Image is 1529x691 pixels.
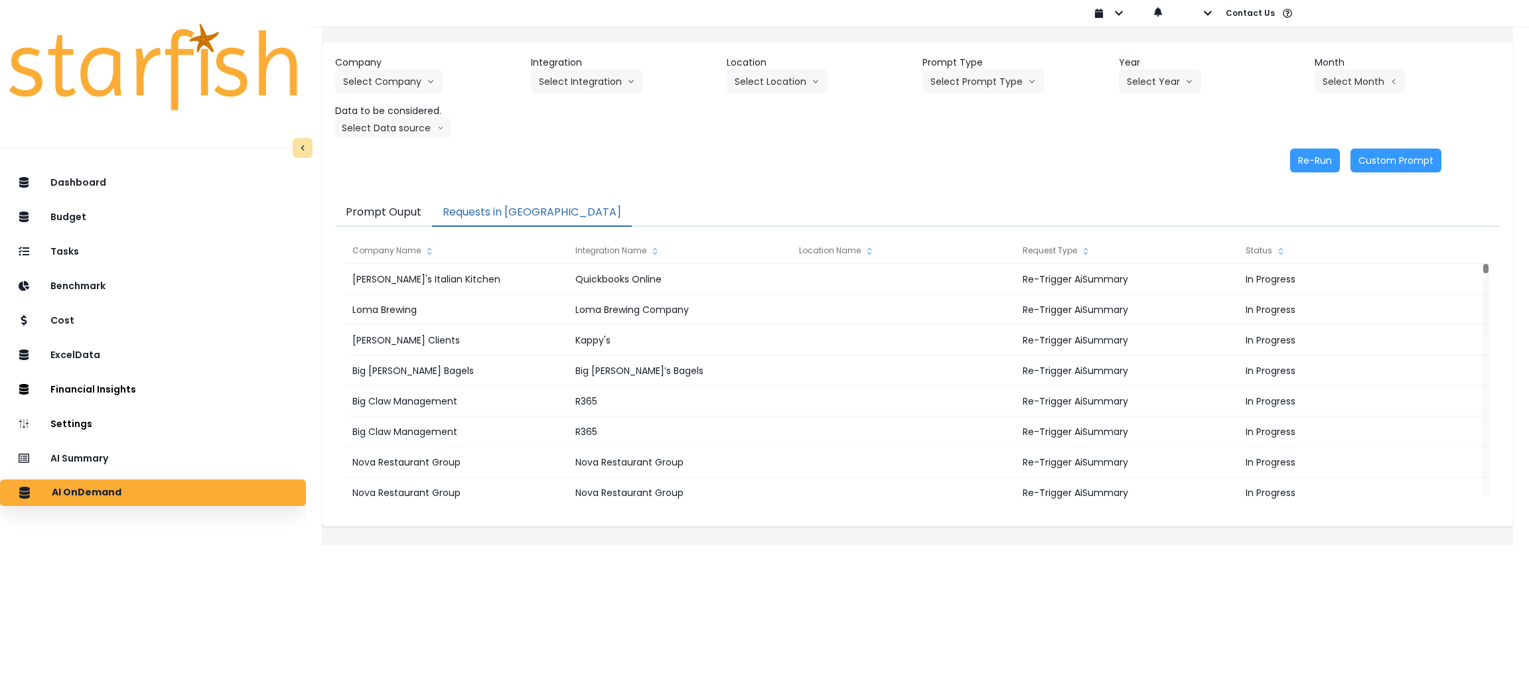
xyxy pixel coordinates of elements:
svg: arrow down line [427,75,435,88]
header: Location [727,56,912,70]
div: [PERSON_NAME]'s Italian Kitchen [346,264,569,294]
header: Year [1119,56,1304,70]
svg: sort [424,246,435,257]
button: Requests in [GEOGRAPHIC_DATA] [432,199,632,227]
div: Integration Name [569,237,792,264]
div: Big [PERSON_NAME] Bagels [346,355,569,386]
div: Big Claw Management [346,386,569,416]
svg: sort [1275,246,1286,257]
svg: arrow down line [437,121,444,135]
div: In Progress [1239,325,1462,355]
svg: sort [1080,246,1091,257]
header: Month [1315,56,1500,70]
div: [PERSON_NAME] Clients [346,325,569,355]
svg: arrow down line [627,75,635,88]
div: Re-Trigger AiSummary [1016,325,1239,355]
svg: arrow down line [1185,75,1193,88]
p: Cost [50,315,74,326]
div: Nova Restaurant Group [569,447,792,477]
button: Select Montharrow left line [1315,70,1406,94]
div: Big Claw Management [346,416,569,447]
div: Re-Trigger AiSummary [1016,264,1239,294]
div: Location Name [792,237,1015,264]
svg: arrow down line [812,75,820,88]
button: Re-Run [1290,149,1340,172]
button: Select Integrationarrow down line [531,70,643,94]
div: Nova Restaurant Group [346,447,569,477]
div: In Progress [1239,294,1462,325]
div: Re-Trigger AiSummary [1016,416,1239,447]
div: Company Name [346,237,569,264]
div: Loma Brewing [346,294,569,325]
div: Re-Trigger AiSummary [1016,355,1239,386]
button: Custom Prompt [1350,149,1441,172]
div: In Progress [1239,386,1462,416]
p: AI OnDemand [52,487,121,499]
header: Data to be considered. [335,104,520,118]
div: In Progress [1239,447,1462,477]
p: Tasks [50,246,79,257]
div: Quickbooks Online [569,264,792,294]
p: Dashboard [50,177,106,188]
svg: arrow down line [1028,75,1036,88]
button: Select Companyarrow down line [335,70,443,94]
header: Prompt Type [922,56,1108,70]
header: Company [335,56,520,70]
svg: arrow left line [1390,75,1398,88]
p: ExcelData [50,349,100,361]
div: In Progress [1239,355,1462,386]
div: In Progress [1239,416,1462,447]
div: Nova Restaurant Group [569,477,792,508]
svg: sort [650,246,660,257]
div: Re-Trigger AiSummary [1016,447,1239,477]
div: Kappy's [569,325,792,355]
div: R365 [569,386,792,416]
div: In Progress [1239,477,1462,508]
p: Benchmark [50,281,106,292]
div: Re-Trigger AiSummary [1016,386,1239,416]
button: Select Yeararrow down line [1119,70,1201,94]
button: Select Data sourcearrow down line [335,118,451,138]
svg: sort [864,246,875,257]
button: Select Prompt Typearrow down line [922,70,1044,94]
div: In Progress [1239,264,1462,294]
div: Nova Restaurant Group [346,477,569,508]
p: AI Summary [50,453,108,464]
div: Re-Trigger AiSummary [1016,294,1239,325]
div: Status [1239,237,1462,264]
div: R365 [569,416,792,447]
header: Integration [531,56,716,70]
div: Big [PERSON_NAME]’s Bagels [569,355,792,386]
button: Select Locationarrow down line [727,70,828,94]
div: Re-Trigger AiSummary [1016,477,1239,508]
div: Request Type [1016,237,1239,264]
button: Prompt Ouput [335,199,432,227]
p: Budget [50,212,86,223]
div: Loma Brewing Company [569,294,792,325]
